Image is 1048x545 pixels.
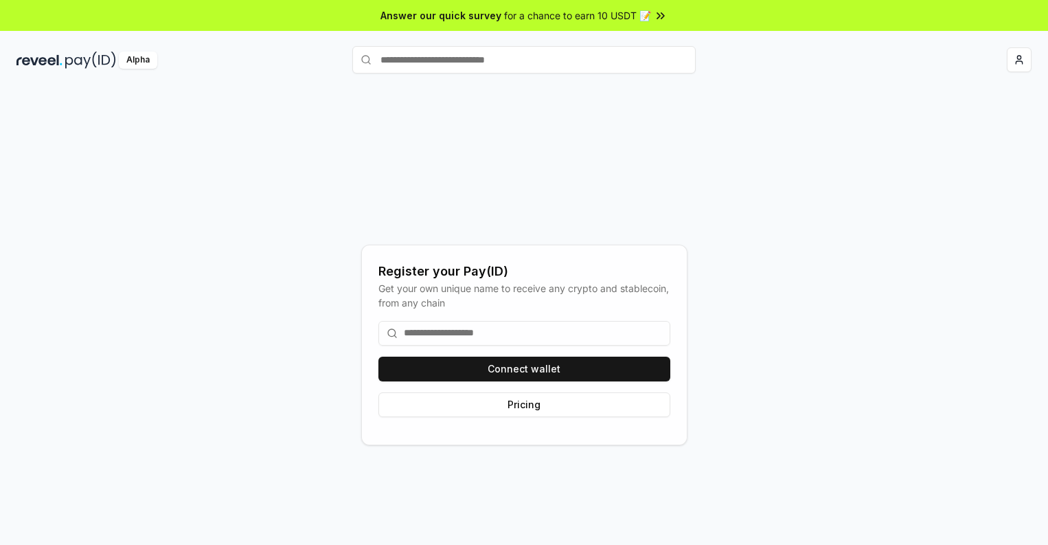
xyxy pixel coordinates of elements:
img: reveel_dark [16,52,62,69]
span: for a chance to earn 10 USDT 📝 [504,8,651,23]
div: Get your own unique name to receive any crypto and stablecoin, from any chain [378,281,670,310]
button: Connect wallet [378,357,670,381]
div: Alpha [119,52,157,69]
button: Pricing [378,392,670,417]
div: Register your Pay(ID) [378,262,670,281]
img: pay_id [65,52,116,69]
span: Answer our quick survey [380,8,501,23]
